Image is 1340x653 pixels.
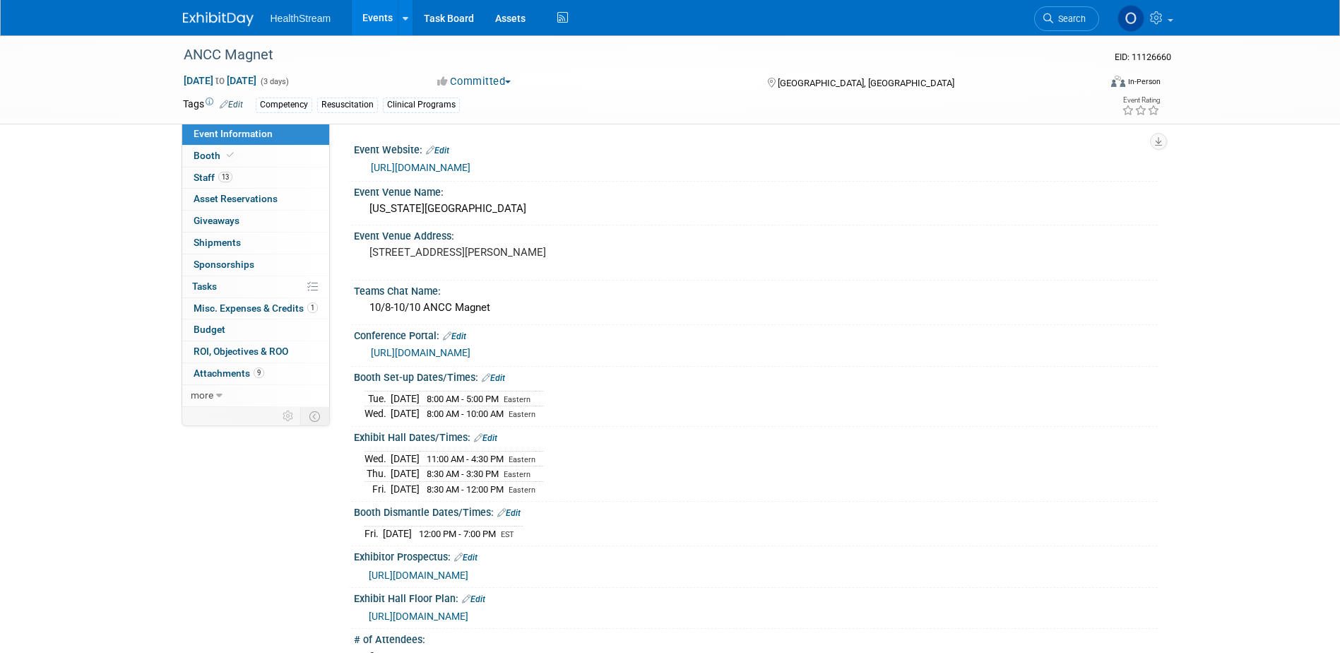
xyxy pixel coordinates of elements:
[182,298,329,319] a: Misc. Expenses & Credits1
[1034,6,1099,31] a: Search
[194,172,232,183] span: Staff
[256,98,312,112] div: Competency
[364,526,383,541] td: Fri.
[194,259,254,270] span: Sponsorships
[192,281,217,292] span: Tasks
[391,391,420,406] td: [DATE]
[509,486,535,495] span: Eastern
[371,162,470,173] a: [URL][DOMAIN_NAME]
[220,100,243,110] a: Edit
[364,391,391,406] td: Tue.
[391,451,420,466] td: [DATE]
[182,233,329,254] a: Shipments
[419,529,496,539] span: 12:00 PM - 7:00 PM
[182,276,329,298] a: Tasks
[1053,13,1086,24] span: Search
[183,97,243,113] td: Tags
[182,211,329,232] a: Giveaways
[182,319,329,341] a: Budget
[182,341,329,363] a: ROI, Objectives & ROO
[194,346,288,357] span: ROI, Objectives & ROO
[300,407,329,425] td: Toggle Event Tabs
[354,281,1158,298] div: Teams Chat Name:
[1016,73,1161,95] div: Event Format
[432,74,516,89] button: Committed
[276,407,301,425] td: Personalize Event Tab Strip
[501,530,514,539] span: EST
[504,395,530,404] span: Eastern
[509,410,535,419] span: Eastern
[427,394,499,404] span: 8:00 AM - 5:00 PM
[354,502,1158,520] div: Booth Dismantle Dates/Times:
[369,246,673,259] pre: [STREET_ADDRESS][PERSON_NAME]
[509,455,535,464] span: Eastern
[218,172,232,182] span: 13
[182,385,329,406] a: more
[354,367,1158,385] div: Booth Set-up Dates/Times:
[371,347,470,358] a: [URL][DOMAIN_NAME]
[183,12,254,26] img: ExhibitDay
[474,433,497,443] a: Edit
[369,570,468,581] a: [URL][DOMAIN_NAME]
[369,611,468,622] a: [URL][DOMAIN_NAME]
[391,466,420,482] td: [DATE]
[194,237,241,248] span: Shipments
[426,146,449,155] a: Edit
[364,481,391,496] td: Fri.
[317,98,378,112] div: Resuscitation
[182,189,329,210] a: Asset Reservations
[364,297,1147,319] div: 10/8-10/10 ANCC Magnet
[271,13,331,24] span: HealthStream
[259,77,289,86] span: (3 days)
[427,469,499,479] span: 8:30 AM - 3:30 PM
[182,146,329,167] a: Booth
[427,484,504,495] span: 8:30 AM - 12:00 PM
[364,451,391,466] td: Wed.
[1111,76,1125,87] img: Format-Inperson.png
[182,124,329,145] a: Event Information
[194,193,278,204] span: Asset Reservations
[497,508,521,518] a: Edit
[364,406,391,421] td: Wed.
[194,128,273,139] span: Event Information
[482,373,505,383] a: Edit
[364,198,1147,220] div: [US_STATE][GEOGRAPHIC_DATA]
[182,363,329,384] a: Attachments9
[179,42,1078,68] div: ANCC Magnet
[194,302,318,314] span: Misc. Expenses & Credits
[354,546,1158,565] div: Exhibitor Prospectus:
[227,151,234,159] i: Booth reservation complete
[182,254,329,276] a: Sponsorships
[354,139,1158,158] div: Event Website:
[194,324,225,335] span: Budget
[354,588,1158,606] div: Exhibit Hall Floor Plan:
[1115,52,1171,62] span: Event ID: 11126660
[354,325,1158,343] div: Conference Portal:
[354,182,1158,199] div: Event Venue Name:
[191,389,213,401] span: more
[182,167,329,189] a: Staff13
[391,481,420,496] td: [DATE]
[778,78,954,88] span: [GEOGRAPHIC_DATA], [GEOGRAPHIC_DATA]
[454,553,478,563] a: Edit
[383,98,460,112] div: Clinical Programs
[391,406,420,421] td: [DATE]
[383,526,412,541] td: [DATE]
[1127,76,1161,87] div: In-Person
[462,594,485,604] a: Edit
[213,75,227,86] span: to
[354,629,1158,647] div: # of Attendees:
[254,367,264,378] span: 9
[504,470,530,479] span: Eastern
[307,302,318,313] span: 1
[194,150,237,161] span: Booth
[183,74,257,87] span: [DATE] [DATE]
[427,454,504,464] span: 11:00 AM - 4:30 PM
[443,331,466,341] a: Edit
[1122,97,1160,104] div: Event Rating
[354,225,1158,243] div: Event Venue Address:
[354,427,1158,445] div: Exhibit Hall Dates/Times:
[194,215,239,226] span: Giveaways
